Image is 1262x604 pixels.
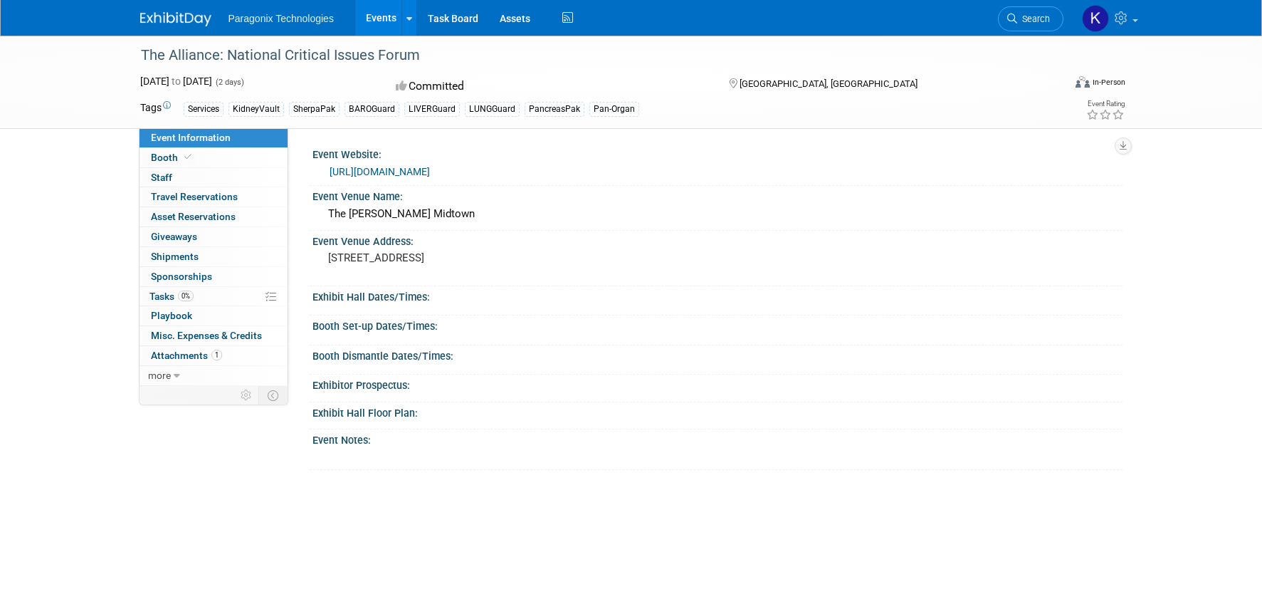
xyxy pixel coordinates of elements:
[1017,14,1050,24] span: Search
[140,366,288,385] a: more
[140,247,288,266] a: Shipments
[148,370,171,381] span: more
[151,172,172,183] span: Staff
[312,286,1122,304] div: Exhibit Hall Dates/Times:
[169,75,183,87] span: to
[151,330,262,341] span: Misc. Expenses & Credits
[184,153,191,161] i: Booth reservation complete
[312,375,1122,392] div: Exhibitor Prospectus:
[140,346,288,365] a: Attachments1
[1086,100,1125,108] div: Event Rating
[979,74,1126,95] div: Event Format
[1092,77,1125,88] div: In-Person
[184,102,224,117] div: Services
[211,350,222,360] span: 1
[323,203,1112,225] div: The [PERSON_NAME] Midtown
[998,6,1063,31] a: Search
[404,102,460,117] div: LIVERGuard
[140,287,288,306] a: Tasks0%
[151,271,212,282] span: Sponsorships
[465,102,520,117] div: LUNGGuard
[214,78,244,87] span: (2 days)
[140,168,288,187] a: Staff
[136,43,1042,68] div: The Alliance: National Critical Issues Forum
[328,251,634,264] pre: [STREET_ADDRESS]
[140,326,288,345] a: Misc. Expenses & Credits
[740,78,917,89] span: [GEOGRAPHIC_DATA], [GEOGRAPHIC_DATA]
[140,267,288,286] a: Sponsorships
[140,306,288,326] a: Playbook
[151,211,236,222] span: Asset Reservations
[151,152,194,163] span: Booth
[151,350,222,361] span: Attachments
[312,345,1122,363] div: Booth Dismantle Dates/Times:
[140,227,288,246] a: Giveaways
[391,74,706,99] div: Committed
[140,207,288,226] a: Asset Reservations
[151,251,199,262] span: Shipments
[140,128,288,147] a: Event Information
[151,191,238,202] span: Travel Reservations
[228,102,284,117] div: KidneyVault
[312,231,1122,249] div: Event Venue Address:
[228,13,334,24] span: Paragonix Technologies
[312,429,1122,447] div: Event Notes:
[1082,5,1109,32] img: Krista Paplaczyk
[312,144,1122,162] div: Event Website:
[289,102,340,117] div: SherpaPak
[151,231,197,242] span: Giveaways
[312,402,1122,420] div: Exhibit Hall Floor Plan:
[140,148,288,167] a: Booth
[140,100,171,117] td: Tags
[140,12,211,26] img: ExhibitDay
[312,186,1122,204] div: Event Venue Name:
[330,166,430,177] a: [URL][DOMAIN_NAME]
[234,386,259,405] td: Personalize Event Tab Strip
[312,316,1122,333] div: Booth Set-up Dates/Times:
[140,75,212,87] span: [DATE] [DATE]
[151,132,231,143] span: Event Information
[525,102,584,117] div: PancreasPak
[140,187,288,207] a: Travel Reservations
[149,291,194,302] span: Tasks
[1076,76,1090,88] img: Format-Inperson.png
[258,386,288,405] td: Toggle Event Tabs
[178,291,194,301] span: 0%
[151,310,192,321] span: Playbook
[345,102,399,117] div: BAROGuard
[589,102,639,117] div: Pan-Organ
